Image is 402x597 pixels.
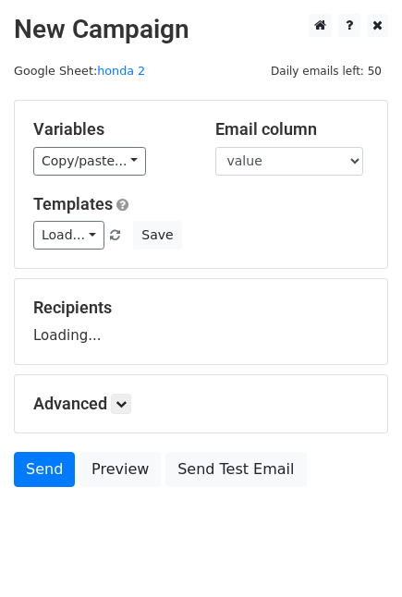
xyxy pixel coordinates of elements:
[165,452,306,487] a: Send Test Email
[14,64,145,78] small: Google Sheet:
[79,452,161,487] a: Preview
[264,61,388,81] span: Daily emails left: 50
[33,194,113,213] a: Templates
[33,119,188,140] h5: Variables
[133,221,181,250] button: Save
[33,394,369,414] h5: Advanced
[97,64,145,78] a: honda 2
[33,221,104,250] a: Load...
[33,298,369,346] div: Loading...
[215,119,370,140] h5: Email column
[264,64,388,78] a: Daily emails left: 50
[33,147,146,176] a: Copy/paste...
[14,452,75,487] a: Send
[33,298,369,318] h5: Recipients
[14,14,388,45] h2: New Campaign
